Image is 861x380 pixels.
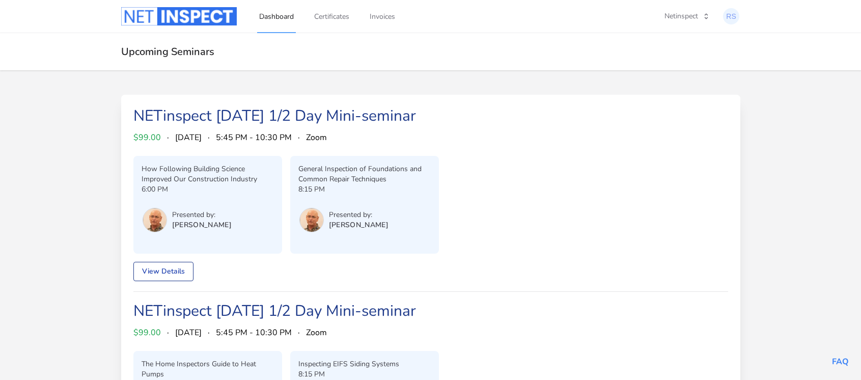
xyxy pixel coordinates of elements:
[216,131,292,144] span: 5:45 PM - 10:30 PM
[723,8,739,24] img: Robert Van Stry
[167,131,169,144] span: ·
[121,45,740,58] h2: Upcoming Seminars
[175,131,202,144] span: [DATE]
[298,369,431,379] p: 8:15 PM
[133,262,193,281] a: View Details
[172,210,232,220] p: Presented by:
[143,208,167,232] img: Tom Sherman
[208,327,210,339] span: ·
[121,7,237,25] img: Logo
[298,131,300,144] span: ·
[142,164,274,184] p: How Following Building Science Improved Our Construction Industry
[172,220,232,230] p: [PERSON_NAME]
[298,359,431,369] p: Inspecting EIFS Siding Systems
[329,210,389,220] p: Presented by:
[832,356,849,367] a: FAQ
[133,301,416,321] a: NETinspect [DATE] 1/2 Day Mini-seminar
[216,327,292,339] span: 5:45 PM - 10:30 PM
[298,164,431,184] p: General Inspection of Foundations and Common Repair Techniques
[142,207,168,233] button: User menu
[208,131,210,144] span: ·
[299,208,324,232] img: Tom Sherman
[175,327,202,339] span: [DATE]
[167,327,169,339] span: ·
[133,131,161,144] span: $99.00
[142,359,274,379] p: The Home Inspectors Guide to Heat Pumps
[298,207,325,233] button: User menu
[306,327,327,339] span: Zoom
[133,105,416,126] a: NETinspect [DATE] 1/2 Day Mini-seminar
[298,327,300,339] span: ·
[329,220,389,230] p: [PERSON_NAME]
[658,8,716,25] button: Netinspect
[306,131,327,144] span: Zoom
[298,184,431,195] p: 8:15 PM
[142,184,274,195] p: 6:00 PM
[133,327,161,339] span: $99.00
